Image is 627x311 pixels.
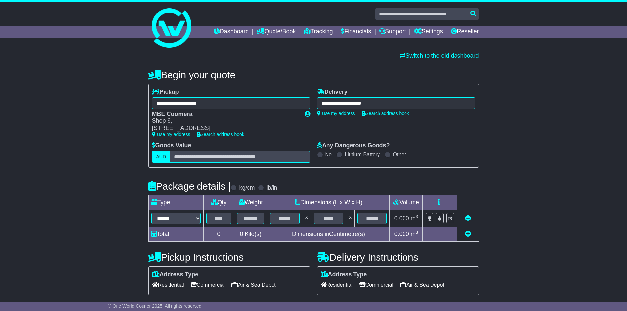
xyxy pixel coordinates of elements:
td: Total [148,227,203,241]
td: x [346,210,354,227]
a: Financials [341,26,371,38]
span: 0.000 [394,215,409,221]
a: Search address book [197,132,244,137]
span: 0 [240,231,243,237]
span: m [411,215,418,221]
td: Type [148,195,203,210]
td: x [302,210,311,227]
label: No [325,151,332,158]
a: Dashboard [214,26,249,38]
a: Search address book [362,111,409,116]
a: Add new item [465,231,471,237]
span: Air & Sea Depot [400,280,444,290]
span: m [411,231,418,237]
label: Other [393,151,406,158]
span: Commercial [191,280,225,290]
span: 0.000 [394,231,409,237]
h4: Pickup Instructions [148,252,310,263]
div: [STREET_ADDRESS] [152,125,298,132]
a: Switch to the old dashboard [400,52,479,59]
div: MBE Coomera [152,111,298,118]
label: Lithium Battery [345,151,380,158]
a: Use my address [152,132,190,137]
a: Support [379,26,406,38]
label: Pickup [152,89,179,96]
span: © One World Courier 2025. All rights reserved. [108,303,203,309]
a: Settings [414,26,443,38]
label: Goods Value [152,142,191,149]
h4: Package details | [148,181,231,192]
label: Address Type [321,271,367,278]
td: Volume [390,195,423,210]
a: Quote/Book [257,26,296,38]
label: Any Dangerous Goods? [317,142,390,149]
sup: 3 [416,214,418,219]
div: Shop 9, [152,117,298,125]
td: Dimensions in Centimetre(s) [267,227,390,241]
sup: 3 [416,230,418,235]
a: Tracking [304,26,333,38]
label: lb/in [266,184,277,192]
a: Use my address [317,111,355,116]
span: Residential [152,280,184,290]
span: Residential [321,280,353,290]
span: Air & Sea Depot [231,280,276,290]
h4: Begin your quote [148,69,479,80]
a: Reseller [451,26,479,38]
td: Dimensions (L x W x H) [267,195,390,210]
h4: Delivery Instructions [317,252,479,263]
td: Kilo(s) [234,227,267,241]
a: Remove this item [465,215,471,221]
td: Weight [234,195,267,210]
td: 0 [203,227,234,241]
label: kg/cm [239,184,255,192]
span: Commercial [359,280,393,290]
label: Address Type [152,271,198,278]
label: Delivery [317,89,348,96]
td: Qty [203,195,234,210]
label: AUD [152,151,170,163]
